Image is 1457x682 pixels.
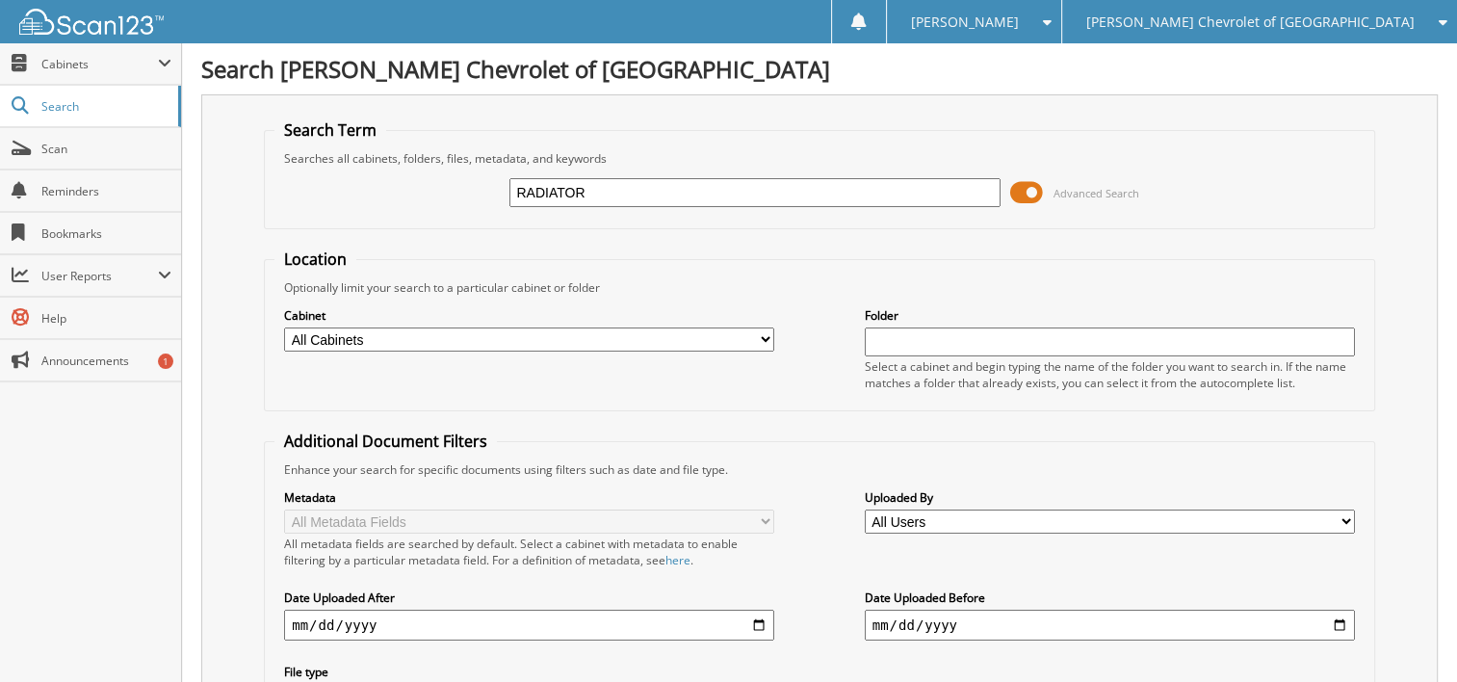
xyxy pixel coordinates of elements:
[911,16,1019,28] span: [PERSON_NAME]
[865,489,1355,506] label: Uploaded By
[284,489,774,506] label: Metadata
[41,310,171,327] span: Help
[284,590,774,606] label: Date Uploaded After
[41,183,171,199] span: Reminders
[41,141,171,157] span: Scan
[274,461,1365,478] div: Enhance your search for specific documents using filters such as date and file type.
[1054,186,1139,200] span: Advanced Search
[158,354,173,369] div: 1
[41,268,158,284] span: User Reports
[865,307,1355,324] label: Folder
[665,552,690,568] a: here
[41,353,171,369] span: Announcements
[274,249,356,270] legend: Location
[274,279,1365,296] div: Optionally limit your search to a particular cabinet or folder
[274,119,386,141] legend: Search Term
[1086,16,1415,28] span: [PERSON_NAME] Chevrolet of [GEOGRAPHIC_DATA]
[284,664,774,680] label: File type
[284,610,774,641] input: start
[284,536,774,568] div: All metadata fields are searched by default. Select a cabinet with metadata to enable filtering b...
[41,56,158,72] span: Cabinets
[274,431,497,452] legend: Additional Document Filters
[284,307,774,324] label: Cabinet
[865,590,1355,606] label: Date Uploaded Before
[865,358,1355,391] div: Select a cabinet and begin typing the name of the folder you want to search in. If the name match...
[19,9,164,35] img: scan123-logo-white.svg
[41,225,171,242] span: Bookmarks
[201,53,1438,85] h1: Search [PERSON_NAME] Chevrolet of [GEOGRAPHIC_DATA]
[1361,590,1457,682] iframe: Chat Widget
[865,610,1355,641] input: end
[274,150,1365,167] div: Searches all cabinets, folders, files, metadata, and keywords
[41,98,169,115] span: Search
